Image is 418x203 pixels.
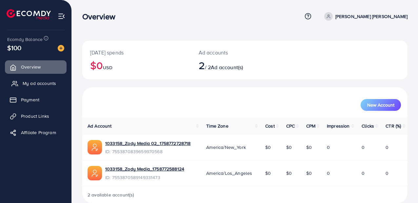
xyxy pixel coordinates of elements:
img: menu [58,12,65,20]
span: 0 [327,144,330,151]
span: CPC [286,123,295,129]
span: Clicks [362,123,374,129]
span: Cost [265,123,275,129]
span: $0 [286,144,292,151]
span: 0 [386,144,388,151]
a: 1033158_Zody Media_1758772588124 [105,166,184,172]
iframe: Chat [390,173,413,198]
span: $0 [306,170,312,176]
span: Ad account(s) [211,64,243,71]
h2: $0 [90,59,183,71]
span: Product Links [21,113,49,119]
img: ic-ads-acc.e4c84228.svg [88,140,102,154]
span: 0 [362,144,365,151]
span: America/Los_Angeles [206,170,252,176]
span: 0 [362,170,365,176]
span: America/New_York [206,144,246,151]
span: Payment [21,96,39,103]
span: Impression [327,123,350,129]
span: CPM [306,123,315,129]
span: $0 [306,144,312,151]
p: Ad accounts [199,49,264,56]
p: [PERSON_NAME] [PERSON_NAME] [335,12,408,20]
img: ic-ads-acc.e4c84228.svg [88,166,102,180]
span: $0 [286,170,292,176]
span: $0 [265,170,271,176]
a: Overview [5,60,67,73]
h3: Overview [82,12,121,21]
span: ID: 7553870589149331473 [105,174,184,181]
span: 2 [199,58,205,73]
span: ID: 7553870839659970568 [105,148,191,155]
span: Overview [21,64,41,70]
a: Payment [5,93,67,106]
span: Affiliate Program [21,129,56,136]
p: [DATE] spends [90,49,183,56]
span: $100 [7,43,22,52]
a: Affiliate Program [5,126,67,139]
button: New Account [361,99,401,111]
span: $0 [265,144,271,151]
span: Time Zone [206,123,228,129]
span: My ad accounts [23,80,56,87]
a: My ad accounts [5,77,67,90]
a: [PERSON_NAME] [PERSON_NAME] [322,12,408,21]
span: New Account [367,103,394,107]
a: Product Links [5,110,67,123]
h2: / 2 [199,59,264,71]
span: 0 [327,170,330,176]
span: Ad Account [88,123,112,129]
span: Ecomdy Balance [7,36,43,43]
span: 2 available account(s) [88,192,134,198]
span: USD [103,64,112,71]
img: logo [7,9,51,19]
span: CTR (%) [386,123,401,129]
img: image [58,45,64,51]
span: 0 [386,170,388,176]
a: 1033158_Zody Media 02_1758772728718 [105,140,191,147]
